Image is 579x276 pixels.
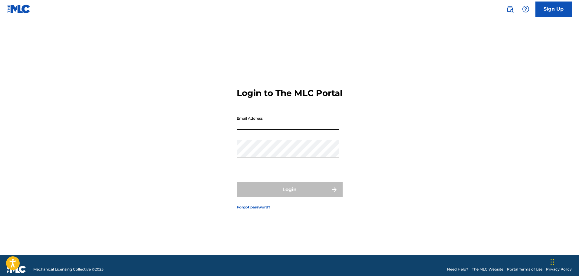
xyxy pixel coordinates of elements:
[33,267,104,272] span: Mechanical Licensing Collective © 2025
[520,3,532,15] div: Help
[447,267,468,272] a: Need Help?
[237,88,342,98] h3: Login to The MLC Portal
[549,247,579,276] iframe: Chat Widget
[551,253,554,271] div: Drag
[507,267,542,272] a: Portal Terms of Use
[504,3,516,15] a: Public Search
[472,267,503,272] a: The MLC Website
[522,5,529,13] img: help
[546,267,572,272] a: Privacy Policy
[506,5,514,13] img: search
[237,205,270,210] a: Forgot password?
[7,5,31,13] img: MLC Logo
[7,266,26,273] img: logo
[535,2,572,17] a: Sign Up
